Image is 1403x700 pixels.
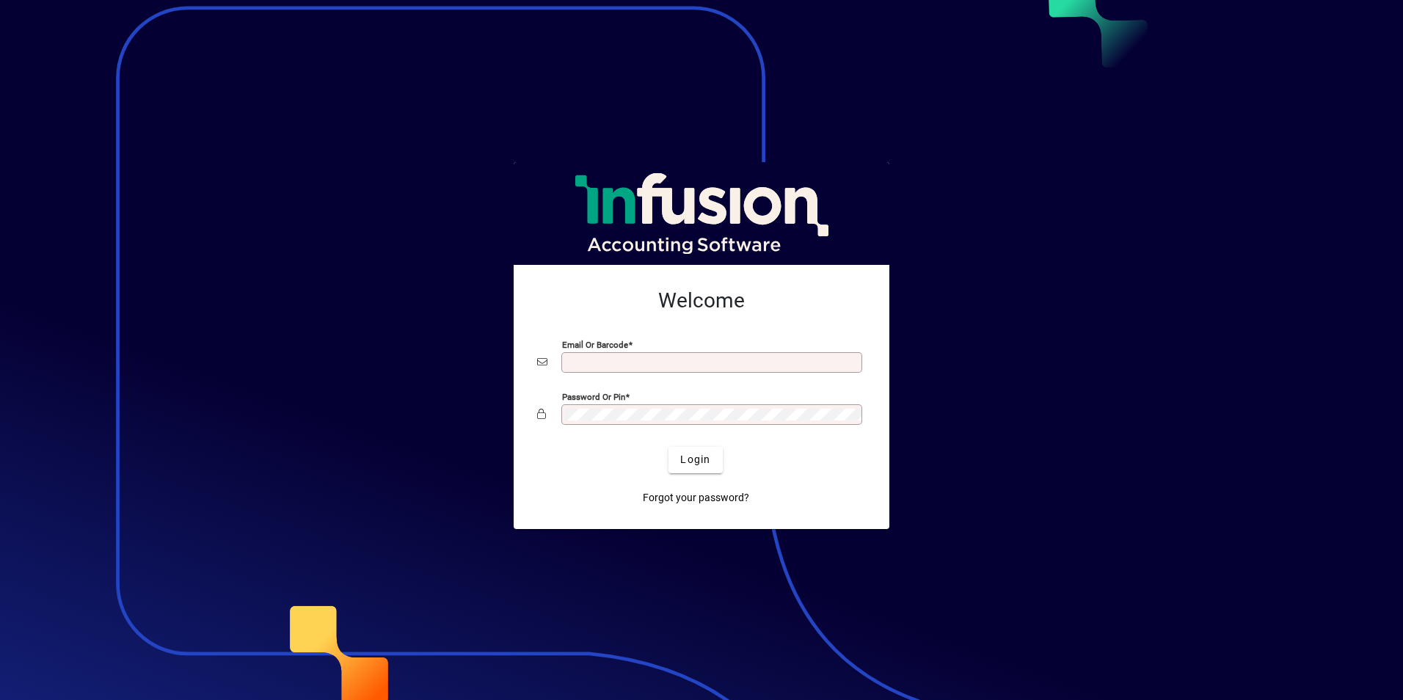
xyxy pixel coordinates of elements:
span: Login [680,452,710,467]
button: Login [668,447,722,473]
mat-label: Password or Pin [562,391,625,401]
h2: Welcome [537,288,866,313]
mat-label: Email or Barcode [562,339,628,349]
a: Forgot your password? [637,485,755,511]
span: Forgot your password? [643,490,749,506]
